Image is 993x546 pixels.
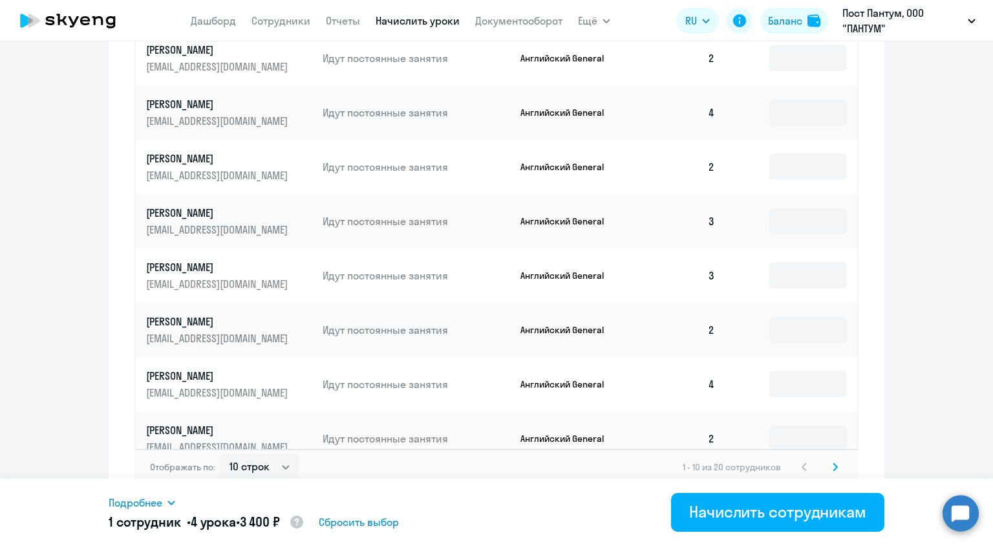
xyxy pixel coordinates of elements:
a: Отчеты [326,14,360,27]
td: 3 [635,194,725,248]
a: [PERSON_NAME][EMAIL_ADDRESS][DOMAIN_NAME] [146,423,312,454]
p: Английский General [520,215,617,227]
p: Английский General [520,433,617,444]
p: Идут постоянные занятия [323,160,510,174]
a: Сотрудники [251,14,310,27]
a: [PERSON_NAME][EMAIL_ADDRESS][DOMAIN_NAME] [146,43,312,74]
p: Идут постоянные занятия [323,214,510,228]
button: Начислить сотрудникам [671,493,884,532]
button: Пост Пантум, ООО "ПАНТУМ" [836,5,982,36]
p: [EMAIL_ADDRESS][DOMAIN_NAME] [146,331,291,345]
td: 4 [635,357,725,411]
p: Пост Пантум, ООО "ПАНТУМ" [842,5,963,36]
p: [EMAIL_ADDRESS][DOMAIN_NAME] [146,277,291,291]
p: [EMAIL_ADDRESS][DOMAIN_NAME] [146,60,291,74]
p: Английский General [520,161,617,173]
span: Отображать по: [150,461,215,473]
div: Начислить сотрудникам [689,501,866,522]
p: Английский General [520,378,617,390]
span: RU [685,13,697,28]
p: [PERSON_NAME] [146,260,291,274]
p: [PERSON_NAME] [146,97,291,111]
a: Начислить уроки [376,14,460,27]
a: [PERSON_NAME][EMAIL_ADDRESS][DOMAIN_NAME] [146,151,312,182]
a: [PERSON_NAME][EMAIL_ADDRESS][DOMAIN_NAME] [146,260,312,291]
p: [PERSON_NAME] [146,151,291,166]
span: Ещё [578,13,597,28]
p: Английский General [520,324,617,336]
a: [PERSON_NAME][EMAIL_ADDRESS][DOMAIN_NAME] [146,314,312,345]
td: 2 [635,31,725,85]
td: 4 [635,85,725,140]
p: [PERSON_NAME] [146,369,291,383]
p: [PERSON_NAME] [146,314,291,329]
td: 2 [635,140,725,194]
button: RU [676,8,719,34]
p: Английский General [520,270,617,281]
p: [EMAIL_ADDRESS][DOMAIN_NAME] [146,168,291,182]
a: [PERSON_NAME][EMAIL_ADDRESS][DOMAIN_NAME] [146,97,312,128]
a: [PERSON_NAME][EMAIL_ADDRESS][DOMAIN_NAME] [146,369,312,400]
span: 3 400 ₽ [240,514,280,530]
span: Сбросить выбор [319,514,399,530]
h5: 1 сотрудник • • [109,513,304,532]
p: [PERSON_NAME] [146,206,291,220]
p: Идут постоянные занятия [323,268,510,283]
a: Документооборот [475,14,562,27]
p: Идут постоянные занятия [323,51,510,65]
p: [EMAIL_ADDRESS][DOMAIN_NAME] [146,386,291,400]
div: Баланс [768,13,802,28]
p: Идут постоянные занятия [323,377,510,391]
a: [PERSON_NAME][EMAIL_ADDRESS][DOMAIN_NAME] [146,206,312,237]
p: [PERSON_NAME] [146,423,291,437]
span: 4 урока [191,514,236,530]
p: [EMAIL_ADDRESS][DOMAIN_NAME] [146,114,291,128]
p: [PERSON_NAME] [146,43,291,57]
span: 1 - 10 из 20 сотрудников [683,461,781,473]
p: Английский General [520,52,617,64]
p: [EMAIL_ADDRESS][DOMAIN_NAME] [146,440,291,454]
a: Дашборд [191,14,236,27]
span: Подробнее [109,495,162,510]
td: 2 [635,411,725,466]
img: balance [807,14,820,27]
p: Идут постоянные занятия [323,323,510,337]
td: 2 [635,303,725,357]
p: Английский General [520,107,617,118]
p: Идут постоянные занятия [323,105,510,120]
p: [EMAIL_ADDRESS][DOMAIN_NAME] [146,223,291,237]
p: Идут постоянные занятия [323,431,510,446]
td: 3 [635,248,725,303]
button: Ещё [578,8,610,34]
button: Балансbalance [760,8,828,34]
